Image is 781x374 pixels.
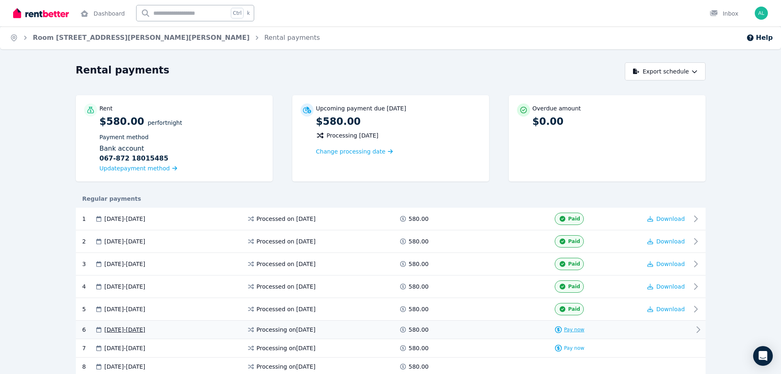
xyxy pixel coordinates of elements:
[327,131,379,140] span: Processing [DATE]
[76,195,706,203] div: Regular payments
[409,326,429,334] span: 580.00
[568,283,580,290] span: Paid
[247,10,250,16] span: k
[100,115,264,173] p: $580.00
[105,344,146,352] span: [DATE] - [DATE]
[647,215,685,223] button: Download
[257,282,316,291] span: Processed on [DATE]
[82,326,95,334] div: 6
[656,238,685,245] span: Download
[100,154,168,163] b: 067-872 18015485
[316,147,393,156] a: Change processing date
[568,216,580,222] span: Paid
[710,9,738,18] div: Inbox
[409,215,429,223] span: 580.00
[409,237,429,246] span: 580.00
[409,305,429,313] span: 580.00
[656,306,685,312] span: Download
[257,344,316,352] span: Processing on [DATE]
[409,260,429,268] span: 580.00
[647,260,685,268] button: Download
[656,283,685,290] span: Download
[625,62,706,80] button: Export schedule
[105,363,146,371] span: [DATE] - [DATE]
[82,363,95,371] div: 8
[33,34,250,41] a: Room [STREET_ADDRESS][PERSON_NAME][PERSON_NAME]
[148,119,182,126] span: per Fortnight
[568,238,580,245] span: Paid
[257,260,316,268] span: Processed on [DATE]
[82,213,95,225] div: 1
[105,260,146,268] span: [DATE] - [DATE]
[257,215,316,223] span: Processed on [DATE]
[753,346,773,366] div: Open Intercom Messenger
[13,7,69,19] img: RentBetter
[647,305,685,313] button: Download
[82,235,95,248] div: 2
[533,115,697,128] p: $0.00
[231,8,244,18] span: Ctrl
[409,344,429,352] span: 580.00
[105,215,146,223] span: [DATE] - [DATE]
[647,237,685,246] button: Download
[257,326,316,334] span: Processing on [DATE]
[564,326,585,333] span: Pay now
[316,115,481,128] p: $580.00
[257,237,316,246] span: Processed on [DATE]
[656,216,685,222] span: Download
[100,133,264,141] p: Payment method
[100,104,113,112] p: Rent
[533,104,581,112] p: Overdue amount
[82,344,95,352] div: 7
[82,303,95,315] div: 5
[755,7,768,20] img: Mohammad Ali Azam
[568,261,580,267] span: Paid
[564,345,585,351] span: Pay now
[647,282,685,291] button: Download
[409,363,429,371] span: 580.00
[568,306,580,312] span: Paid
[82,258,95,270] div: 3
[316,147,386,156] span: Change processing date
[409,282,429,291] span: 580.00
[100,144,264,163] div: Bank account
[76,64,170,77] h1: Rental payments
[264,34,320,41] a: Rental payments
[656,261,685,267] span: Download
[316,104,406,112] p: Upcoming payment due [DATE]
[100,165,170,172] span: Update payment method
[257,305,316,313] span: Processed on [DATE]
[105,282,146,291] span: [DATE] - [DATE]
[82,280,95,293] div: 4
[105,326,146,334] span: [DATE] - [DATE]
[105,305,146,313] span: [DATE] - [DATE]
[746,33,773,43] button: Help
[257,363,316,371] span: Processing on [DATE]
[105,237,146,246] span: [DATE] - [DATE]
